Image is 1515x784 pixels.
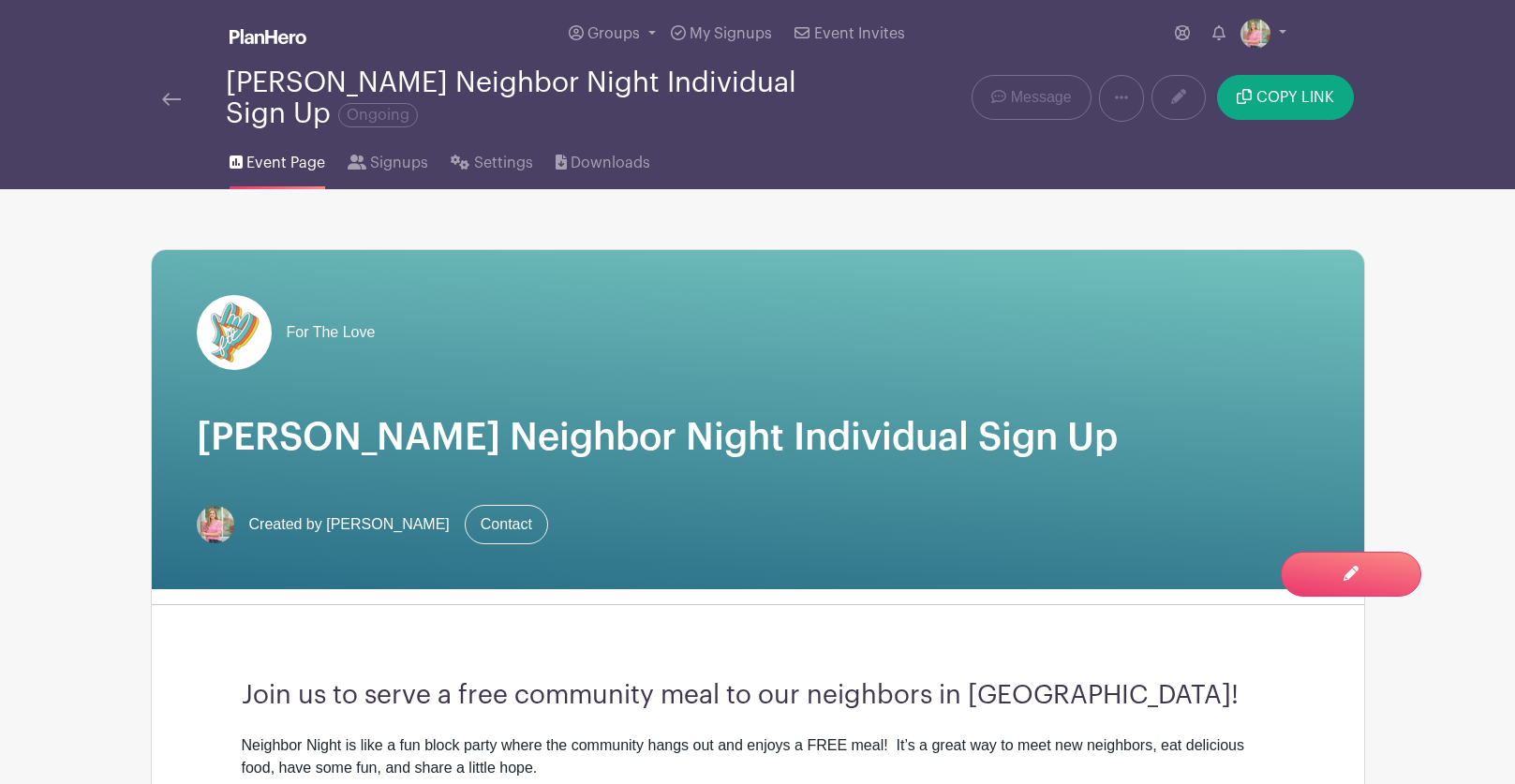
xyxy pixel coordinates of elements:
[230,129,325,189] a: Event Page
[197,415,1319,460] h1: [PERSON_NAME] Neighbor Night Individual Sign Up
[1217,75,1353,120] button: COPY LINK
[556,129,650,189] a: Downloads
[348,129,428,189] a: Signups
[587,26,640,41] span: Groups
[242,734,1274,779] div: Neighbor Night is like a fun block party where the community hangs out and enjoys a FREE meal! It...
[249,513,450,536] span: Created by [PERSON_NAME]
[197,295,272,370] img: pageload-spinner.gif
[451,129,532,189] a: Settings
[972,75,1091,120] a: Message
[226,67,833,129] div: [PERSON_NAME] Neighbor Night Individual Sign Up
[287,321,376,344] span: For The Love
[1240,19,1270,49] img: 2x2%20headshot.png
[162,93,181,106] img: back-arrow-29a5d9b10d5bd6ae65dc969a981735edf675c4d7a1fe02e03b50dbd4ba3cdb55.svg
[814,26,905,41] span: Event Invites
[246,152,325,174] span: Event Page
[338,103,418,127] span: Ongoing
[690,26,772,41] span: My Signups
[230,29,306,44] img: logo_white-6c42ec7e38ccf1d336a20a19083b03d10ae64f83f12c07503d8b9e83406b4c7d.svg
[242,680,1274,712] h3: Join us to serve a free community meal to our neighbors in [GEOGRAPHIC_DATA]!
[474,152,533,174] span: Settings
[571,152,650,174] span: Downloads
[1011,86,1072,109] span: Message
[370,152,428,174] span: Signups
[197,506,234,543] img: 2x2%20headshot.png
[1256,90,1334,105] span: COPY LINK
[465,505,548,544] a: Contact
